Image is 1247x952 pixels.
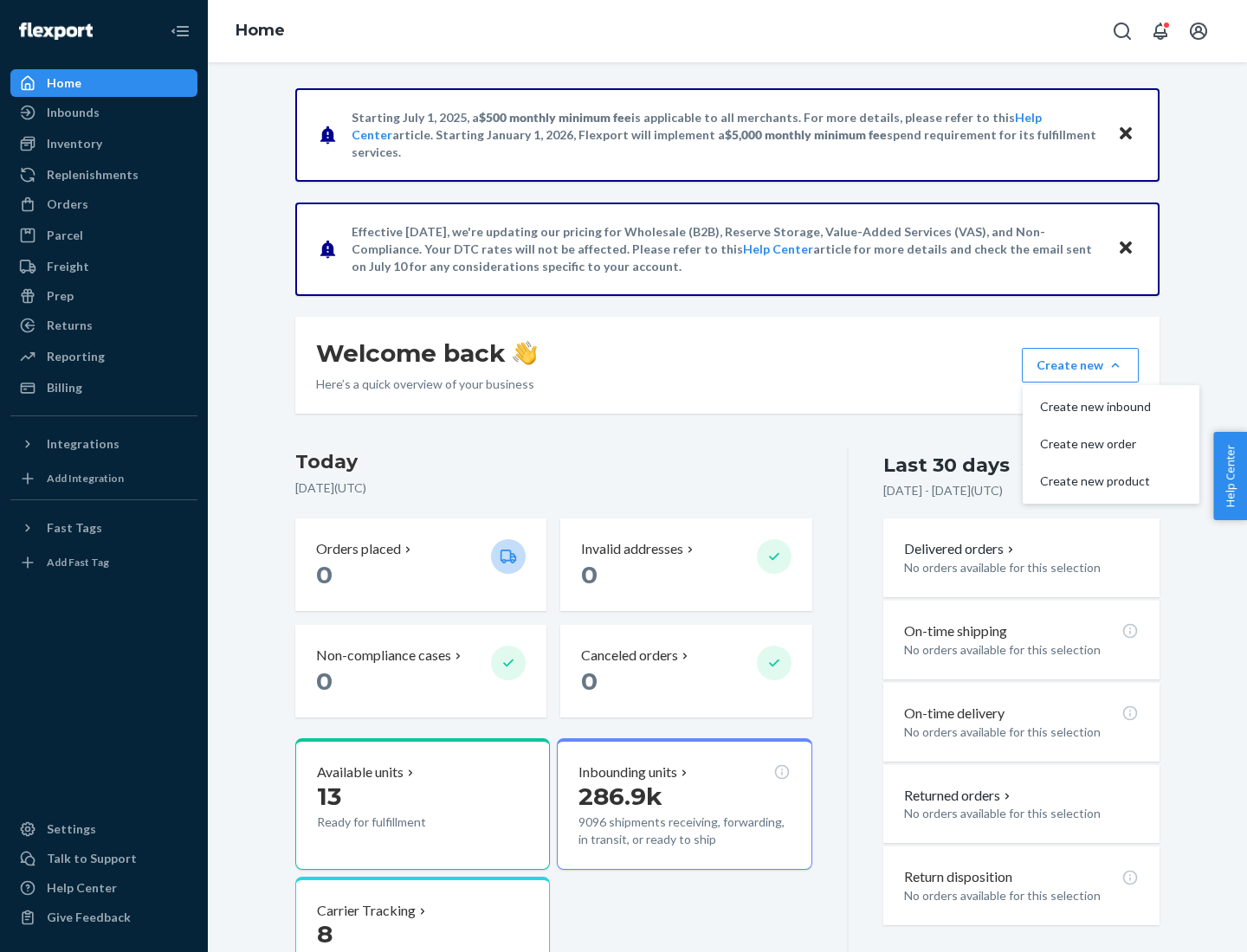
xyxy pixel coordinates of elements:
[47,348,105,365] div: Reporting
[352,109,1101,161] p: Starting July 1, 2025, a is applicable to all merchants. For more details, please refer to this a...
[47,435,120,453] div: Integrations
[317,901,416,921] p: Carrier Tracking
[883,482,1003,499] p: [DATE] - [DATE] ( UTC )
[10,222,197,249] a: Parcel
[317,762,404,782] p: Available units
[236,21,285,40] a: Home
[1022,348,1139,383] button: Create newCreate new inboundCreate new orderCreate new product
[47,519,102,537] div: Fast Tags
[47,850,137,867] div: Talk to Support
[10,343,197,370] a: Reporting
[317,814,477,831] p: Ready for fulfillment
[47,287,74,305] div: Prep
[163,14,197,48] button: Close Navigation
[581,666,598,696] span: 0
[725,127,887,142] span: $5,000 monthly minimum fee
[10,430,197,458] button: Integrations
[1115,236,1137,261] button: Close
[560,625,811,717] button: Canceled orders 0
[316,666,333,696] span: 0
[316,646,451,666] p: Non-compliance cases
[47,555,109,569] div: Add Fast Tag
[10,253,197,280] a: Freight
[10,845,197,872] a: Talk to Support
[47,74,81,92] div: Home
[295,479,812,497] p: [DATE] ( UTC )
[1105,14,1140,48] button: Open Search Box
[1026,463,1196,500] button: Create new product
[10,904,197,931] button: Give Feedback
[10,465,197,492] a: Add Integration
[295,518,546,611] button: Orders placed 0
[904,559,1139,576] p: No orders available for this selection
[581,539,683,559] p: Invalid addresses
[581,560,598,589] span: 0
[1115,122,1137,147] button: Close
[10,130,197,158] a: Inventory
[295,448,812,476] h3: Today
[47,820,96,838] div: Settings
[904,724,1139,741] p: No orders available for this selection
[352,223,1101,275] p: Effective [DATE], we're updating our pricing for Wholesale (B2B), Reserve Storage, Value-Added Se...
[317,782,341,811] span: 13
[10,161,197,189] a: Replenishments
[47,317,93,334] div: Returns
[1040,475,1151,487] span: Create new product
[317,919,333,949] span: 8
[1040,438,1151,450] span: Create new order
[1181,14,1216,48] button: Open account menu
[10,874,197,902] a: Help Center
[578,814,790,848] p: 9096 shipments receiving, forwarding, in transit, or ready to ship
[1026,426,1196,463] button: Create new order
[316,539,401,559] p: Orders placed
[1026,389,1196,426] button: Create new inbound
[222,6,299,56] ol: breadcrumbs
[581,646,678,666] p: Canceled orders
[10,514,197,542] button: Fast Tags
[47,909,131,926] div: Give Feedback
[47,879,117,897] div: Help Center
[47,196,88,213] div: Orders
[10,69,197,97] a: Home
[1143,14,1178,48] button: Open notifications
[578,762,677,782] p: Inbounding units
[295,738,550,870] button: Available units13Ready for fulfillment
[557,738,811,870] button: Inbounding units286.9k9096 shipments receiving, forwarding, in transit, or ready to ship
[883,452,1010,479] div: Last 30 days
[47,471,124,486] div: Add Integration
[295,625,546,717] button: Non-compliance cases 0
[47,104,100,121] div: Inbounds
[316,560,333,589] span: 0
[904,621,1007,641] p: On-time shipping
[904,786,1014,806] button: Returned orders
[47,227,83,244] div: Parcel
[904,805,1139,822] p: No orders available for this selection
[316,376,537,393] p: Here’s a quick overview of your business
[578,782,662,811] span: 286.9k
[10,312,197,339] a: Returns
[10,815,197,843] a: Settings
[1040,401,1151,413] span: Create new inbound
[513,341,537,365] img: hand-wave emoji
[10,190,197,218] a: Orders
[904,641,1139,659] p: No orders available for this selection
[904,704,1005,724] p: On-time delivery
[904,887,1139,904] p: No orders available for this selection
[904,867,1012,887] p: Return disposition
[47,379,82,396] div: Billing
[47,166,139,183] div: Replenishments
[10,99,197,126] a: Inbounds
[10,549,197,576] a: Add Fast Tag
[10,282,197,310] a: Prep
[743,241,813,256] a: Help Center
[560,518,811,611] button: Invalid addresses 0
[47,135,102,152] div: Inventory
[19,23,93,40] img: Flexport logo
[10,374,197,402] a: Billing
[1213,432,1247,520] button: Help Center
[47,258,89,275] div: Freight
[904,539,1018,559] button: Delivered orders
